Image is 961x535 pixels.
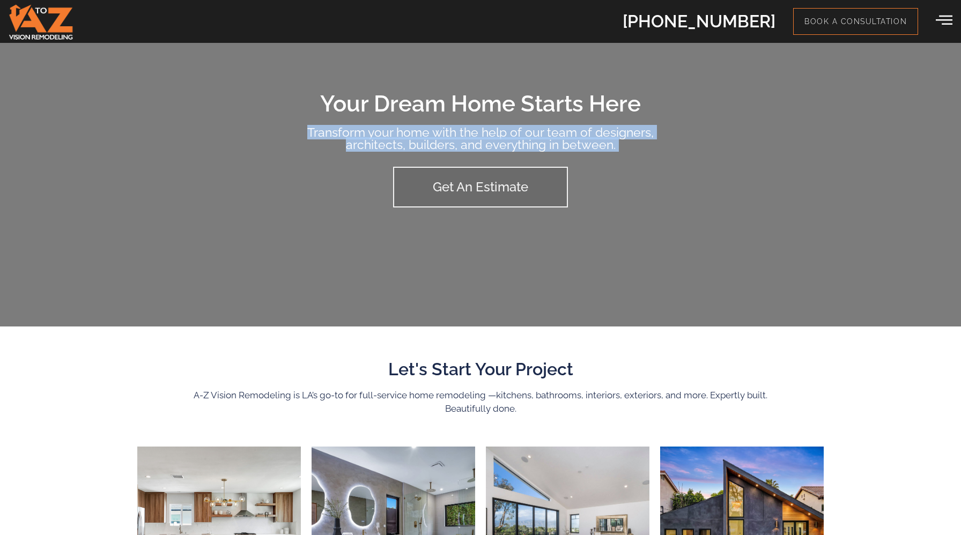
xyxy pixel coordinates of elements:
h2: A-Z Vision Remodeling is LA’s go-to for full-service home remodeling —kitchens, bathrooms, interi... [175,389,786,415]
a: Book a Consultation [793,8,918,35]
a: Get An Estimate [393,167,568,207]
h1: Your Dream Home Starts Here [294,93,667,115]
span: Book a Consultation [804,17,907,26]
span: Get An Estimate [433,181,528,194]
h2: [PHONE_NUMBER] [623,13,775,30]
h2: Transform your home with the help of our team of designers, architects, builders, and everything ... [294,126,667,151]
h2: Let's Start Your Project [175,361,786,378]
